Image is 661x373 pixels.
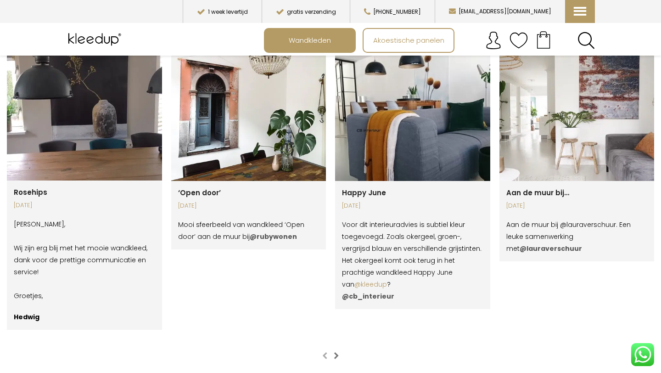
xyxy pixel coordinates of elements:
[14,312,39,322] strong: Hedwig
[368,32,449,49] span: Akoestische panelen
[14,218,155,302] p: [PERSON_NAME], Wij zijn erg blij met het mooie wandkleed, dank voor de prettige communicatie en s...
[14,187,47,197] a: Rosehips
[342,220,482,289] span: Voor dit interieuradvies is subtiel kleur toegevoegd. Zoals okergeel, groen-, vergrijsd blauw en ...
[178,219,319,243] p: Mooi sfeerbeeld van wandkleed ‘Open door’ aan de muur bij
[342,200,483,212] div: [DATE]
[484,31,503,50] img: account.svg
[506,200,648,212] div: [DATE]
[284,32,336,49] span: Wandkleden
[342,280,394,301] span: ?
[265,29,355,52] a: Wandkleden
[342,188,386,198] a: Happy June
[364,29,454,52] a: Akoestische panelen
[520,244,582,253] span: @lauraverschuur
[506,188,569,198] a: Aan de muur bij…
[577,32,595,49] a: Search
[528,28,559,51] a: Your cart
[510,31,528,50] img: verlanglijstje.svg
[250,232,297,241] span: @rubywonen
[506,219,648,254] p: Aan de muur bij @lauraverschuur. Een leuke samenwerking met
[264,28,602,53] nav: Main menu
[178,200,319,212] div: [DATE]
[342,292,394,301] strong: @cb_interieur
[178,188,221,198] a: ‘Open door’
[14,199,155,211] div: [DATE]
[66,28,125,51] img: Kleedup
[354,280,387,289] a: @kleedup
